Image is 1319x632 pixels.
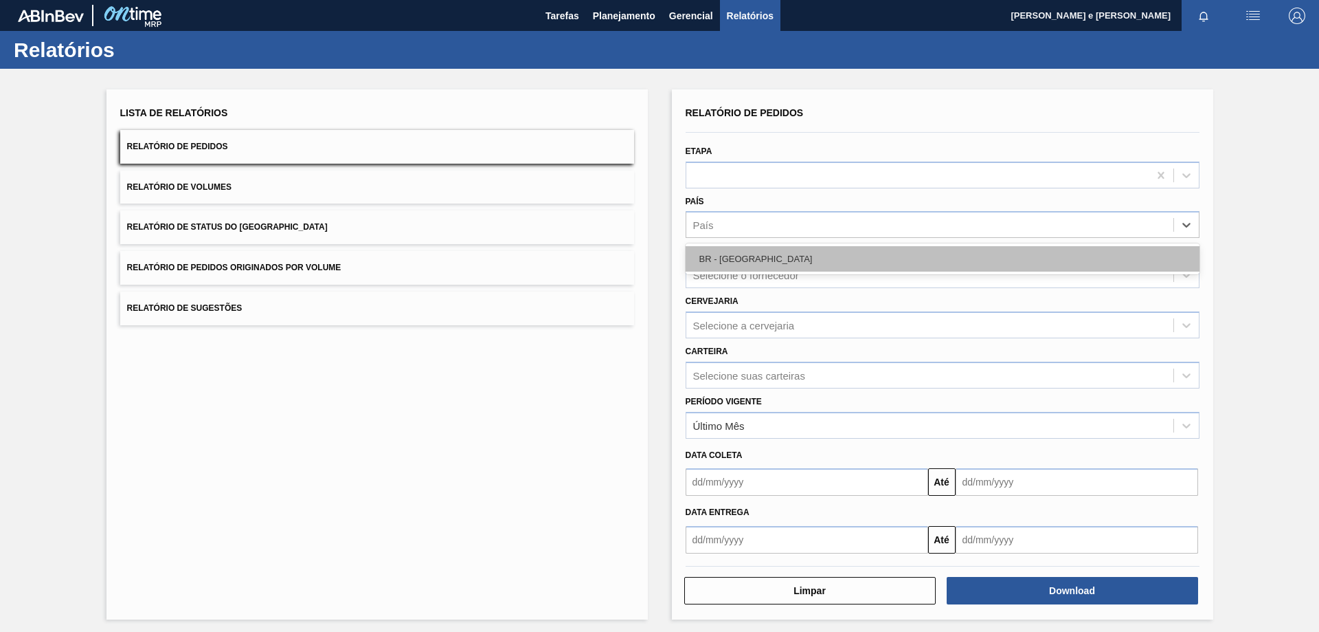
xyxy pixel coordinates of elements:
span: Relatório de Sugestões [127,303,243,313]
button: Download [947,577,1198,604]
input: dd/mm/yyyy [686,468,928,496]
span: Relatório de Pedidos Originados por Volume [127,263,341,272]
label: Etapa [686,146,712,156]
span: Relatório de Volumes [127,182,232,192]
button: Relatório de Volumes [120,171,634,204]
div: Selecione o fornecedor [693,270,799,281]
button: Relatório de Pedidos [120,130,634,164]
span: Data entrega [686,508,749,517]
button: Até [928,526,956,554]
span: Relatórios [727,8,774,24]
input: dd/mm/yyyy [956,526,1198,554]
span: Planejamento [593,8,655,24]
span: Relatório de Pedidos [127,142,228,151]
input: dd/mm/yyyy [956,468,1198,496]
label: País [686,197,704,206]
span: Tarefas [545,8,579,24]
span: Data coleta [686,450,743,460]
span: Relatório de Status do [GEOGRAPHIC_DATA] [127,222,328,232]
button: Relatório de Sugestões [120,292,634,325]
button: Limpar [684,577,936,604]
img: userActions [1245,8,1261,24]
img: Logout [1289,8,1305,24]
span: Relatório de Pedidos [686,107,804,118]
div: Selecione suas carteiras [693,369,805,381]
div: BR - [GEOGRAPHIC_DATA] [686,246,1199,272]
input: dd/mm/yyyy [686,526,928,554]
span: Lista de Relatórios [120,107,228,118]
button: Relatório de Status do [GEOGRAPHIC_DATA] [120,210,634,244]
button: Notificações [1182,6,1226,25]
label: Cervejaria [686,296,739,306]
label: Carteira [686,347,728,356]
div: Selecione a cervejaria [693,319,795,331]
span: Gerencial [669,8,713,24]
button: Até [928,468,956,496]
h1: Relatórios [14,42,258,58]
div: País [693,219,714,231]
div: Último Mês [693,419,745,431]
button: Relatório de Pedidos Originados por Volume [120,251,634,285]
img: TNhmsLtSVTkK8tSr43FrP2fwEKptu5GPRR3wAAAABJRU5ErkJggg== [18,10,84,22]
label: Período Vigente [686,397,762,406]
